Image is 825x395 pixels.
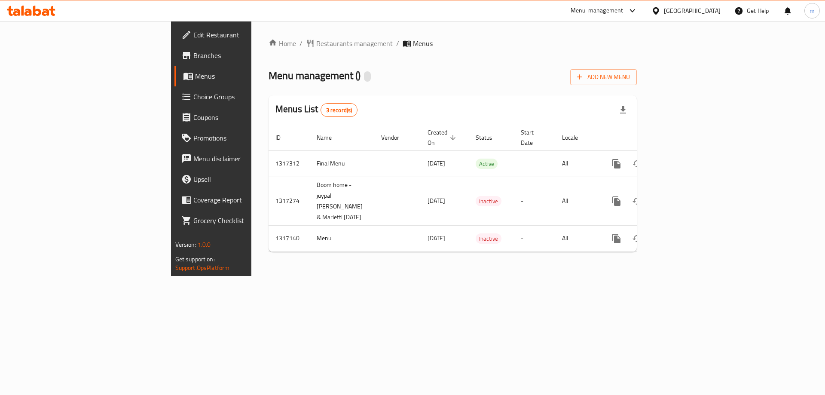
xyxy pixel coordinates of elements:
span: Created On [428,127,458,148]
table: enhanced table [269,125,696,252]
td: Boom home -juypal [PERSON_NAME] & Marietti [DATE] [310,177,374,225]
li: / [396,38,399,49]
span: Vendor [381,132,410,143]
th: Actions [599,125,696,151]
span: 3 record(s) [321,106,357,114]
td: Menu [310,225,374,251]
a: Coverage Report [174,190,309,210]
span: [DATE] [428,195,445,206]
span: Choice Groups [193,92,302,102]
span: Restaurants management [316,38,393,49]
a: Restaurants management [306,38,393,49]
span: Coupons [193,112,302,122]
span: Menu management ( ) [269,66,361,85]
td: Final Menu [310,150,374,177]
a: Promotions [174,128,309,148]
span: ID [275,132,292,143]
span: Menus [195,71,302,81]
span: Status [476,132,504,143]
button: Change Status [627,153,648,174]
span: Name [317,132,343,143]
span: m [810,6,815,15]
a: Menus [174,66,309,86]
span: Get support on: [175,254,215,265]
a: Coupons [174,107,309,128]
span: Inactive [476,234,501,244]
td: - [514,177,555,225]
span: Locale [562,132,589,143]
td: All [555,177,599,225]
button: more [606,228,627,249]
span: Inactive [476,196,501,206]
td: - [514,225,555,251]
div: Inactive [476,233,501,244]
h2: Menus List [275,103,357,117]
span: Grocery Checklist [193,215,302,226]
button: Change Status [627,228,648,249]
span: [DATE] [428,233,445,244]
span: 1.0.0 [198,239,211,250]
a: Choice Groups [174,86,309,107]
span: Menus [413,38,433,49]
div: Total records count [321,103,358,117]
span: Start Date [521,127,545,148]
button: more [606,191,627,211]
div: [GEOGRAPHIC_DATA] [664,6,721,15]
span: Add New Menu [577,72,630,83]
a: Menu disclaimer [174,148,309,169]
a: Edit Restaurant [174,24,309,45]
span: Menu disclaimer [193,153,302,164]
span: [DATE] [428,158,445,169]
div: Menu-management [571,6,623,16]
td: - [514,150,555,177]
span: Active [476,159,498,169]
button: more [606,153,627,174]
span: Promotions [193,133,302,143]
a: Grocery Checklist [174,210,309,231]
td: All [555,150,599,177]
nav: breadcrumb [269,38,637,49]
span: Branches [193,50,302,61]
span: Version: [175,239,196,250]
button: Change Status [627,191,648,211]
span: Upsell [193,174,302,184]
span: Edit Restaurant [193,30,302,40]
div: Export file [613,100,633,120]
a: Support.OpsPlatform [175,262,230,273]
button: Add New Menu [570,69,637,85]
a: Upsell [174,169,309,190]
a: Branches [174,45,309,66]
td: All [555,225,599,251]
span: Coverage Report [193,195,302,205]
